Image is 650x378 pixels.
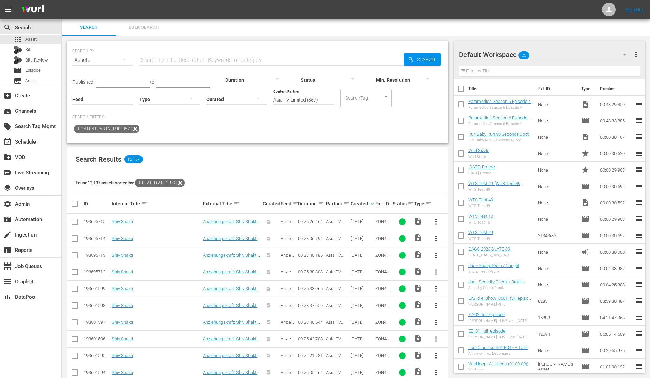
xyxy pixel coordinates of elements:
[468,187,532,192] div: WTS Test 49
[468,220,493,225] div: WTS Test 10
[414,301,422,309] span: Video
[404,53,441,66] button: Search
[414,368,422,376] span: Video
[581,133,590,141] span: Video
[432,318,440,326] span: more_vert
[263,201,278,206] div: Curated
[112,303,133,308] a: Shiv Shakti
[112,336,133,341] a: Shiv Shakti
[468,230,493,235] a: WTS Test 49
[25,67,41,74] span: Episode
[298,370,324,375] div: 00:26:05.264
[326,253,344,263] span: Asia TV Limited
[581,281,590,289] span: Episode
[459,45,633,64] div: Default Workspace
[203,253,260,263] a: Anziehungskraft: Shiv Shakti S1 E22
[597,162,635,178] td: 00:00:29.963
[351,269,373,274] div: [DATE]
[635,100,643,108] span: reorder
[112,219,133,224] a: Shiv Shakti
[597,145,635,162] td: 00:00:30.520
[281,286,296,317] span: Anziehungskraft: [PERSON_NAME]
[281,253,296,283] span: Anziehungskraft: [PERSON_NAME]
[581,117,590,125] span: Episode
[3,200,12,208] span: Admin
[393,200,412,208] div: Status
[84,236,110,241] div: 193695714
[581,215,590,223] span: Episode
[428,247,444,264] button: more_vert
[112,353,133,358] a: Shiv Shakti
[298,219,324,224] div: 00:25:26.464
[428,348,444,364] button: more_vert
[468,368,528,372] div: Wurl loop
[281,320,296,350] span: Anziehungskraft: [PERSON_NAME]
[414,334,422,342] span: Video
[581,149,590,158] span: Promo
[468,312,505,317] a: EZ-02_full_episode
[298,253,324,258] div: 00:23:40.185
[535,96,579,112] td: None
[635,264,643,272] span: reorder
[597,276,635,293] td: 00:04:25.308
[3,262,12,270] span: Job Queues
[281,336,296,367] span: Anziehungskraft: [PERSON_NAME]
[468,286,532,290] div: Security Check Prank
[25,46,33,53] span: Bits
[635,231,643,239] span: reorder
[120,24,167,31] span: Bulk Search
[84,219,110,224] div: 193695715
[351,320,373,325] div: [DATE]
[351,336,373,341] div: [DATE]
[597,129,635,145] td: 00:00:30.167
[468,302,532,307] div: [PERSON_NAME] vs. [PERSON_NAME] - Die Liveshow
[203,286,260,296] a: Anziehungskraft: Shiv Shakti S1 E20
[25,78,38,84] span: Series
[581,363,590,371] span: Episode
[432,218,440,226] span: more_vert
[3,168,12,177] span: Live Streaming
[74,125,131,133] span: Content Partner ID: 357
[581,297,590,305] span: Episode
[468,99,531,104] a: Paramedics Season 6 Episode 4
[281,200,296,208] div: Feed
[203,336,260,347] a: Anziehungskraft: Shiv Shakti S1 E17
[535,162,579,178] td: None
[535,326,579,342] td: 12694
[626,7,644,12] a: Sign Out
[468,237,493,241] div: WTS Test 49
[203,320,260,330] a: Anziehungskraft: Shiv Shakti S1 E18
[581,264,590,272] span: Episode
[84,370,110,375] div: 193601594
[468,263,522,273] a: duo - Sharp Teeth / Caught Cheating
[375,236,389,246] span: ZON4818_v2
[432,251,440,259] span: more_vert
[383,94,389,100] button: Open
[112,200,201,208] div: Internal Title
[298,200,324,208] div: Duration
[76,180,185,185] span: Found 12,137 assets sorted by:
[414,217,422,225] span: Video
[468,204,493,208] div: WTS Test 49
[351,286,373,291] div: [DATE]
[414,53,441,66] span: Search
[375,303,389,313] span: ZON4806_v2
[635,133,643,141] span: reorder
[3,24,12,32] span: Search
[326,336,344,347] span: Asia TV Limited
[14,77,22,85] span: Series
[468,132,529,137] a: Run Baby Run 30 Seconds Spot
[293,201,299,207] span: sort
[281,219,296,250] span: Anziehungskraft: [PERSON_NAME]
[535,293,579,309] td: 8285
[428,264,444,280] button: more_vert
[3,231,12,239] span: Ingestion
[84,269,110,274] div: 193695712
[468,214,493,219] a: WTS Test 10
[577,79,596,98] th: Type
[581,100,590,108] span: Video
[326,200,349,208] div: Partner
[597,178,635,194] td: 00:00:30.592
[318,201,324,207] span: sort
[351,253,373,258] div: [DATE]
